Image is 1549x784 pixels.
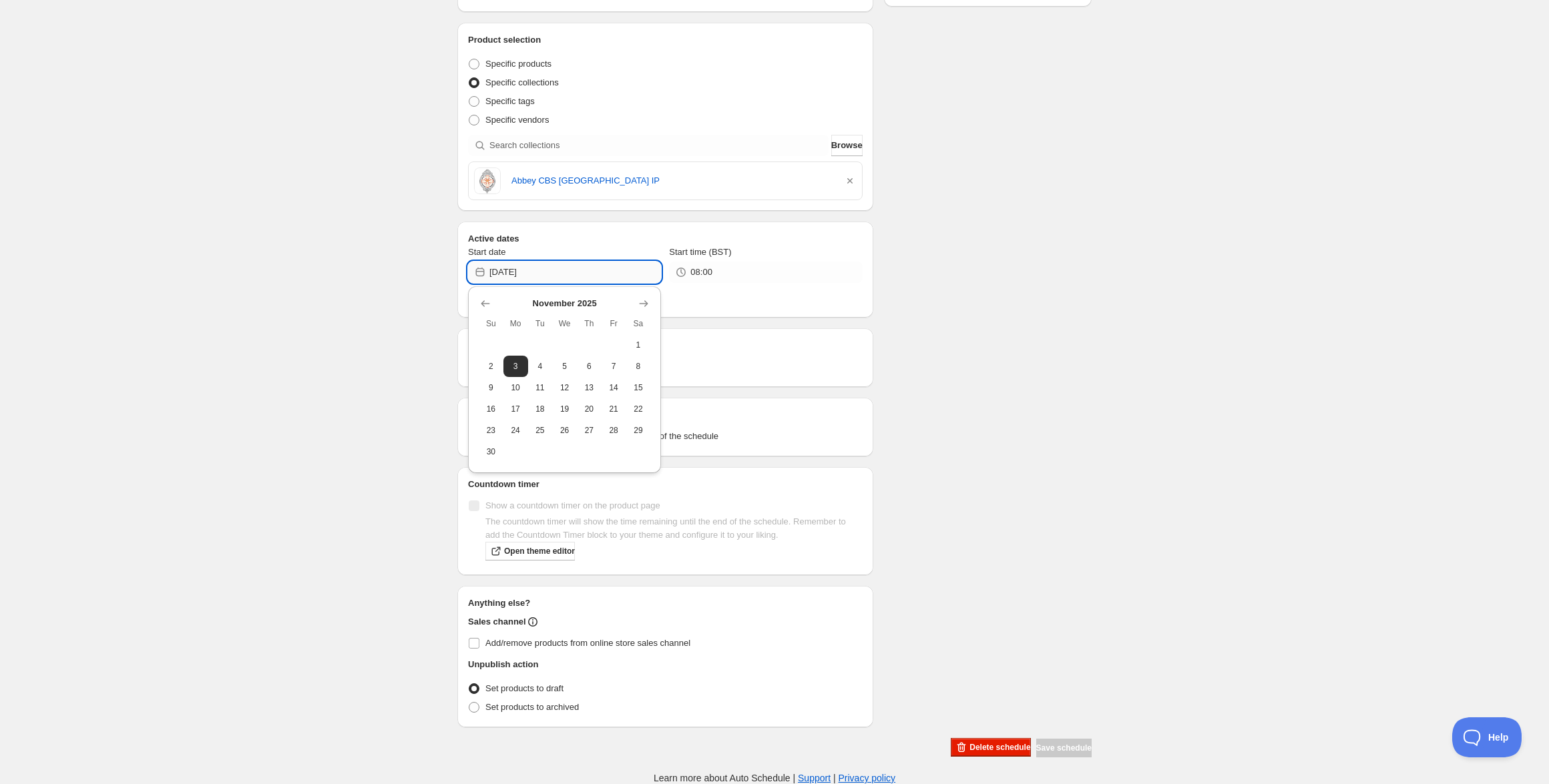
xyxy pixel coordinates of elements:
span: 25 [533,425,547,436]
span: 30 [484,446,498,457]
button: Thursday November 27 2025 [577,420,602,441]
span: 9 [484,382,498,393]
th: Saturday [626,313,651,334]
span: Start time (BST) [669,247,731,257]
span: 21 [607,404,621,414]
th: Sunday [479,313,503,334]
span: Set products to draft [485,683,564,693]
button: Wednesday November 26 2025 [552,420,577,441]
span: 7 [607,361,621,372]
h2: Countdown timer [468,478,863,491]
span: 3 [509,361,523,372]
button: Show previous month, October 2025 [476,294,495,313]
span: Fr [607,318,621,329]
button: Monday November 10 2025 [503,377,528,398]
button: Friday November 14 2025 [602,377,626,398]
h2: Repeating [468,339,863,352]
button: Friday November 21 2025 [602,398,626,420]
span: 26 [558,425,572,436]
span: Tu [533,318,547,329]
span: 27 [582,425,596,436]
span: 24 [509,425,523,436]
span: Specific collections [485,77,559,87]
th: Wednesday [552,313,577,334]
th: Tuesday [528,313,553,334]
input: Search collections [489,135,829,156]
span: 29 [632,425,646,436]
button: Browse [831,135,863,156]
th: Friday [602,313,626,334]
a: Support [798,773,831,783]
span: Specific products [485,59,551,69]
button: Sunday November 30 2025 [479,441,503,462]
span: 10 [509,382,523,393]
span: 6 [582,361,596,372]
span: Delete schedule [969,742,1030,753]
a: Abbey CBS [GEOGRAPHIC_DATA] IP [511,174,833,187]
span: Open theme editor [504,546,575,556]
button: Sunday November 2 2025 [479,356,503,377]
p: The countdown timer will show the time remaining until the end of the schedule. Remember to add t... [485,515,863,542]
button: Sunday November 23 2025 [479,420,503,441]
span: Su [484,318,498,329]
span: 1 [632,340,646,350]
button: Thursday November 13 2025 [577,377,602,398]
span: 4 [533,361,547,372]
span: 20 [582,404,596,414]
span: Show a countdown timer on the product page [485,500,660,510]
span: Specific vendors [485,115,549,125]
button: Sunday November 16 2025 [479,398,503,420]
span: Mo [509,318,523,329]
span: Sa [632,318,646,329]
span: Start date [468,247,505,257]
button: Tuesday November 11 2025 [528,377,553,398]
span: 16 [484,404,498,414]
span: Set products to archived [485,702,579,712]
span: 12 [558,382,572,393]
button: Saturday November 29 2025 [626,420,651,441]
span: We [558,318,572,329]
button: Tuesday November 4 2025 [528,356,553,377]
span: Th [582,318,596,329]
button: Wednesday November 5 2025 [552,356,577,377]
button: Wednesday November 19 2025 [552,398,577,420]
span: 28 [607,425,621,436]
th: Monday [503,313,528,334]
th: Thursday [577,313,602,334]
h2: Active dates [468,232,863,246]
span: 5 [558,361,572,372]
button: Thursday November 20 2025 [577,398,602,420]
h2: Unpublish action [468,658,538,671]
button: Tuesday November 25 2025 [528,420,553,441]
a: Privacy policy [839,773,896,783]
button: Friday November 28 2025 [602,420,626,441]
button: Monday November 17 2025 [503,398,528,420]
span: Browse [831,139,863,152]
span: 15 [632,382,646,393]
a: Open theme editor [485,542,575,560]
button: Delete schedule [951,738,1030,757]
button: Monday November 3 2025 [503,356,528,377]
button: Wednesday November 12 2025 [552,377,577,398]
h2: Sales channel [468,615,526,629]
button: Sunday November 9 2025 [479,377,503,398]
span: 8 [632,361,646,372]
span: 23 [484,425,498,436]
span: 2 [484,361,498,372]
span: 18 [533,404,547,414]
iframe: Toggle Customer Support [1452,717,1522,757]
span: 22 [632,404,646,414]
span: Add/remove products from online store sales channel [485,638,690,648]
span: 13 [582,382,596,393]
button: Saturday November 22 2025 [626,398,651,420]
span: Specific tags [485,96,535,106]
span: 14 [607,382,621,393]
span: 19 [558,404,572,414]
button: Saturday November 15 2025 [626,377,651,398]
button: Friday November 7 2025 [602,356,626,377]
h2: Anything else? [468,597,863,610]
button: Saturday November 8 2025 [626,356,651,377]
button: Tuesday November 18 2025 [528,398,553,420]
button: Saturday November 1 2025 [626,334,651,356]
button: Thursday November 6 2025 [577,356,602,377]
